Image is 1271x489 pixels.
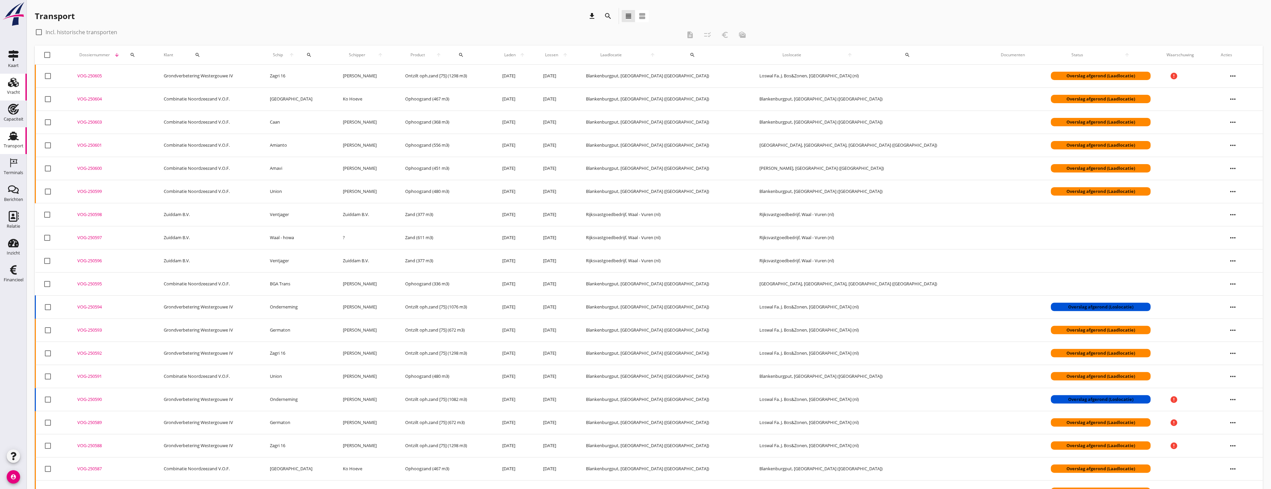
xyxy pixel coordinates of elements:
[494,134,535,157] td: [DATE]
[77,96,148,102] div: VOG-250604
[752,272,993,295] td: [GEOGRAPHIC_DATA], [GEOGRAPHIC_DATA], [GEOGRAPHIC_DATA] ([GEOGRAPHIC_DATA])
[156,342,262,365] td: Grondverbetering Westergouwe IV
[752,65,993,88] td: Loswal Fa. J. Bos&Zonen, [GEOGRAPHIC_DATA] (nl)
[335,388,397,411] td: [PERSON_NAME]
[156,434,262,457] td: Grondverbetering Westergouwe IV
[77,419,148,426] div: VOG-250589
[494,295,535,319] td: [DATE]
[4,170,23,175] div: Terminals
[578,249,752,272] td: Rijksvastgoedbedrijf, Waal - Vuren (nl)
[262,434,335,457] td: Zagri 16
[335,272,397,295] td: [PERSON_NAME]
[535,157,578,180] td: [DATE]
[535,319,578,342] td: [DATE]
[494,457,535,480] td: [DATE]
[752,111,993,134] td: Blankenburgput, [GEOGRAPHIC_DATA] ([GEOGRAPHIC_DATA])
[397,226,494,249] td: Zand (611 m3)
[1167,52,1205,58] div: Waarschuwing
[335,411,397,434] td: [PERSON_NAME]
[262,157,335,180] td: Amavi
[335,319,397,342] td: [PERSON_NAME]
[77,52,112,58] span: Dossiernummer
[535,411,578,434] td: [DATE]
[494,157,535,180] td: [DATE]
[156,134,262,157] td: Combinatie Noordzeezand V.O.F.
[1223,228,1242,247] i: more_horiz
[156,295,262,319] td: Grondverbetering Westergouwe IV
[535,457,578,480] td: [DATE]
[7,470,20,484] i: account_circle
[1223,182,1242,201] i: more_horiz
[156,65,262,88] td: Grondverbetering Westergouwe IV
[397,87,494,111] td: Ophoogzand (467 m3)
[578,319,752,342] td: Blankenburgput, [GEOGRAPHIC_DATA] ([GEOGRAPHIC_DATA])
[77,258,148,264] div: VOG-250596
[752,365,993,388] td: Blankenburgput, [GEOGRAPHIC_DATA] ([GEOGRAPHIC_DATA])
[1051,465,1150,473] div: Overslag afgerond (Laadlocatie)
[335,226,397,249] td: ?
[1051,141,1150,150] div: Overslag afgerond (Laadlocatie)
[494,319,535,342] td: [DATE]
[7,90,20,94] div: Vracht
[1223,159,1242,178] i: more_horiz
[1223,344,1242,363] i: more_horiz
[262,203,335,226] td: Ventjager
[535,180,578,203] td: [DATE]
[4,144,23,148] div: Transport
[156,226,262,249] td: Zuiddam B.V.
[397,249,494,272] td: Zand (377 m3)
[578,226,752,249] td: Rijksvastgoedbedrijf, Waal - Vuren (nl)
[1,2,25,26] img: logo-small.a267ee39.svg
[262,111,335,134] td: Caan
[397,434,494,457] td: Ontzilt oph.zand [75] (1298 m3)
[494,180,535,203] td: [DATE]
[1051,349,1150,358] div: Overslag afgerond (Laadlocatie)
[1223,67,1242,85] i: more_horiz
[535,249,578,272] td: [DATE]
[262,457,335,480] td: [GEOGRAPHIC_DATA]
[494,203,535,226] td: [DATE]
[156,111,262,134] td: Combinatie Noordzeezand V.O.F.
[397,411,494,434] td: Ontzilt oph.zand [75] (672 m3)
[156,365,262,388] td: Combinatie Noordzeezand V.O.F.
[397,365,494,388] td: Ophoogzand (480 m3)
[397,272,494,295] td: Ophoogzand (336 m3)
[335,249,397,272] td: Zuiddam B.V.
[535,295,578,319] td: [DATE]
[752,226,993,249] td: Rijksvastgoedbedrijf, Waal - Vuren (nl)
[1170,419,1178,427] i: error
[578,295,752,319] td: Blankenburgput, [GEOGRAPHIC_DATA] ([GEOGRAPHIC_DATA])
[335,65,397,88] td: [PERSON_NAME]
[4,197,23,202] div: Berichten
[270,52,286,58] span: Schip
[905,52,910,58] i: search
[1051,95,1150,103] div: Overslag afgerond (Laadlocatie)
[372,52,389,58] i: arrow_upward
[752,319,993,342] td: Loswal Fa. J. Bos&Zonen, [GEOGRAPHIC_DATA] (nl)
[535,226,578,249] td: [DATE]
[46,29,117,36] label: Incl. historische transporten
[1223,136,1242,155] i: more_horiz
[494,365,535,388] td: [DATE]
[578,111,752,134] td: Blankenburgput, [GEOGRAPHIC_DATA] ([GEOGRAPHIC_DATA])
[1001,52,1035,58] div: Documenten
[494,111,535,134] td: [DATE]
[262,342,335,365] td: Zagri 16
[1051,418,1150,427] div: Overslag afgerond (Laadlocatie)
[262,365,335,388] td: Union
[335,457,397,480] td: Ko Hoeve
[690,52,695,58] i: search
[8,63,19,68] div: Kaart
[1170,72,1178,80] i: error
[397,457,494,480] td: Ophoogzand (467 m3)
[1051,326,1150,335] div: Overslag afgerond (Laadlocatie)
[1221,52,1255,58] div: Acties
[335,295,397,319] td: [PERSON_NAME]
[335,203,397,226] td: Zuiddam B.V.
[335,342,397,365] td: [PERSON_NAME]
[335,134,397,157] td: [PERSON_NAME]
[156,272,262,295] td: Combinatie Noordzeezand V.O.F.
[1223,298,1242,317] i: more_horiz
[397,203,494,226] td: Zand (377 m3)
[397,295,494,319] td: Ontzilt oph.zand [75] (1076 m3)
